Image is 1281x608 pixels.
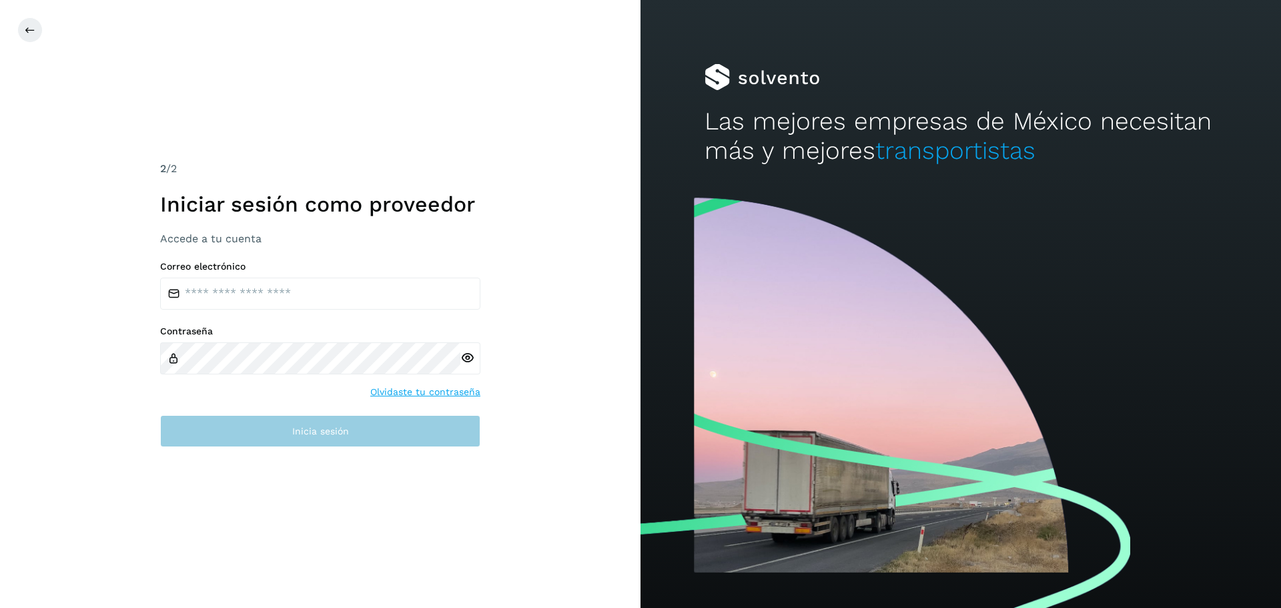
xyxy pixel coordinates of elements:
label: Contraseña [160,326,480,337]
button: Inicia sesión [160,415,480,447]
div: /2 [160,161,480,177]
h2: Las mejores empresas de México necesitan más y mejores [705,107,1217,166]
span: 2 [160,162,166,175]
a: Olvidaste tu contraseña [370,385,480,399]
span: transportistas [875,136,1035,165]
span: Inicia sesión [292,426,349,436]
h3: Accede a tu cuenta [160,232,480,245]
label: Correo electrónico [160,261,480,272]
h1: Iniciar sesión como proveedor [160,192,480,217]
